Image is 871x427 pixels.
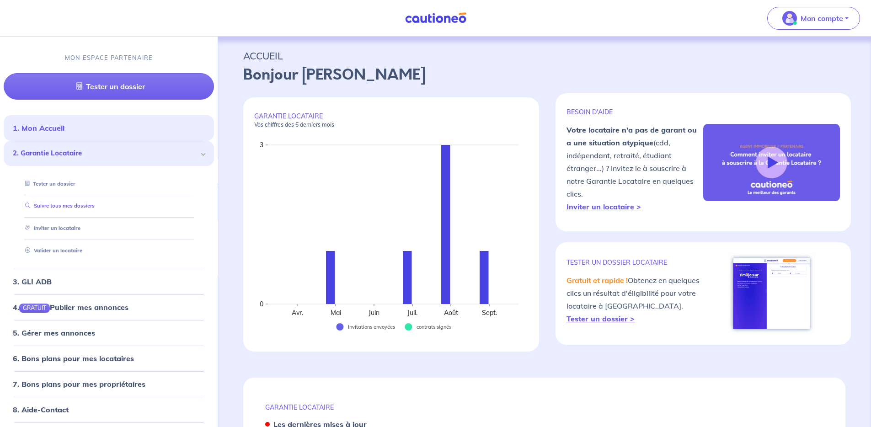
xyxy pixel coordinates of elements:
a: 7. Bons plans pour mes propriétaires [13,379,145,389]
a: 1. Mon Accueil [13,124,64,133]
span: 2. Garantie Locataire [13,149,198,159]
a: Inviter un locataire > [566,202,641,211]
div: 4.GRATUITPublier mes annonces [4,298,214,316]
div: 6. Bons plans pour mes locataires [4,349,214,368]
a: Valider un locataire [21,247,82,254]
div: Tester un dossier [15,176,203,192]
text: Sept. [482,309,497,317]
a: Suivre tous mes dossiers [21,203,95,209]
div: Inviter un locataire [15,221,203,236]
text: 3 [260,141,263,149]
div: Valider un locataire [15,243,203,258]
a: Tester un dossier [4,74,214,100]
text: 0 [260,300,263,308]
p: BESOIN D'AIDE [566,108,703,116]
img: Cautioneo [401,12,470,24]
a: 5. Gérer mes annonces [13,328,95,337]
div: 1. Mon Accueil [4,119,214,138]
button: illu_account_valid_menu.svgMon compte [767,7,860,30]
p: Bonjour [PERSON_NAME] [243,64,845,86]
img: illu_account_valid_menu.svg [782,11,797,26]
p: GARANTIE LOCATAIRE [254,112,528,128]
p: MON ESPACE PARTENAIRE [65,53,153,62]
a: 6. Bons plans pour mes locataires [13,354,134,363]
p: ACCUEIL [243,48,845,64]
img: simulateur.png [728,253,815,334]
div: 2. Garantie Locataire [4,141,214,166]
a: 8. Aide-Contact [13,405,69,414]
text: Août [444,309,458,317]
div: 5. Gérer mes annonces [4,324,214,342]
div: 7. Bons plans pour mes propriétaires [4,375,214,393]
text: Juil. [407,309,417,317]
p: GARANTIE LOCATAIRE [265,403,823,411]
div: 3. GLI ADB [4,272,214,291]
p: (cdd, indépendant, retraité, étudiant étranger...) ? Invitez le à souscrire à notre Garantie Loca... [566,123,703,213]
strong: Votre locataire n'a pas de garant ou a une situation atypique [566,125,697,147]
div: 8. Aide-Contact [4,400,214,419]
a: 3. GLI ADB [13,277,52,286]
img: video-gli-new-none.jpg [703,124,840,201]
div: Suivre tous mes dossiers [15,199,203,214]
em: Vos chiffres des 6 derniers mois [254,121,334,128]
a: Tester un dossier [21,181,75,187]
p: Mon compte [801,13,843,24]
a: 4.GRATUITPublier mes annonces [13,303,128,312]
em: Gratuit et rapide ! [566,276,628,285]
text: Mai [331,309,341,317]
a: Inviter un locataire [21,225,80,232]
text: Avr. [292,309,303,317]
text: Juin [368,309,379,317]
p: TESTER un dossier locataire [566,258,703,267]
p: Obtenez en quelques clics un résultat d'éligibilité pour votre locataire à [GEOGRAPHIC_DATA]. [566,274,703,325]
a: Tester un dossier > [566,314,635,323]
